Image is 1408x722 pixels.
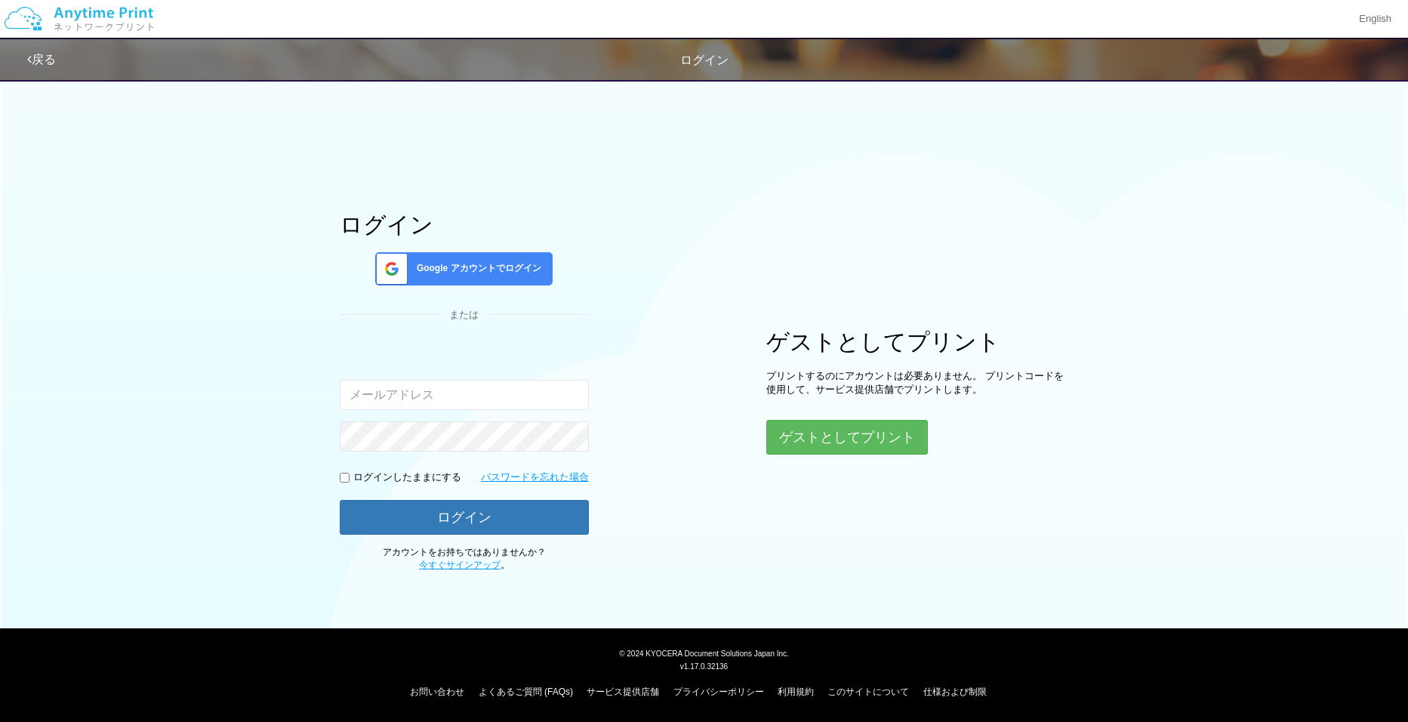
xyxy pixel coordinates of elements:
[353,471,461,485] p: ログインしたままにする
[766,329,1068,354] h1: ゲストとしてプリント
[778,687,814,697] a: 利用規約
[766,369,1068,397] p: プリントするのにアカウントは必要ありません。 プリントコードを使用して、サービス提供店舗でプリントします。
[340,500,589,535] button: ログイン
[27,53,56,66] a: 戻る
[587,687,659,697] a: サービス提供店舗
[680,54,729,66] span: ログイン
[481,471,589,485] a: パスワードを忘れた場合
[419,560,510,570] span: 。
[340,212,589,237] h1: ログイン
[411,262,541,275] span: Google アカウントでログイン
[340,308,589,322] div: または
[340,546,589,572] p: アカウントをお持ちではありませんか？
[766,420,928,455] button: ゲストとしてプリント
[923,687,987,697] a: 仕様および制限
[827,687,909,697] a: このサイトについて
[410,687,464,697] a: お問い合わせ
[479,687,573,697] a: よくあるご質問 (FAQs)
[680,662,728,671] span: v1.17.0.32136
[619,648,789,658] span: © 2024 KYOCERA Document Solutions Japan Inc.
[419,560,501,570] a: 今すぐサインアップ
[340,380,589,410] input: メールアドレス
[673,687,764,697] a: プライバシーポリシー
